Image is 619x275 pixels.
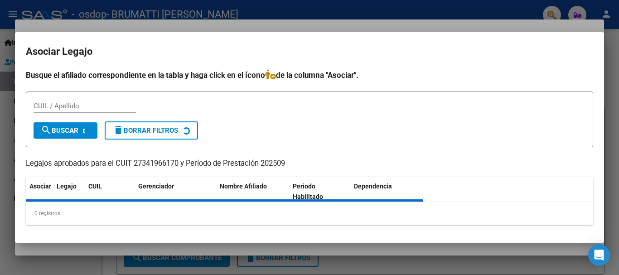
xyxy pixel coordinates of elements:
mat-icon: delete [113,125,124,135]
div: Open Intercom Messenger [588,244,610,266]
span: Dependencia [354,183,392,190]
p: Legajos aprobados para el CUIT 27341966170 y Período de Prestación 202509 [26,158,593,169]
button: Borrar Filtros [105,121,198,140]
mat-icon: search [41,125,52,135]
datatable-header-cell: Nombre Afiliado [216,177,289,207]
span: Asociar [29,183,51,190]
span: Nombre Afiliado [220,183,267,190]
datatable-header-cell: CUIL [85,177,135,207]
datatable-header-cell: Gerenciador [135,177,216,207]
span: Legajo [57,183,77,190]
h4: Busque el afiliado correspondiente en la tabla y haga click en el ícono de la columna "Asociar". [26,69,593,81]
button: Buscar [34,122,97,139]
span: Periodo Habilitado [293,183,323,200]
datatable-header-cell: Periodo Habilitado [289,177,350,207]
h2: Asociar Legajo [26,43,593,60]
div: 0 registros [26,202,593,225]
span: CUIL [88,183,102,190]
datatable-header-cell: Dependencia [350,177,423,207]
span: Buscar [41,126,78,135]
span: Gerenciador [138,183,174,190]
span: Borrar Filtros [113,126,178,135]
datatable-header-cell: Legajo [53,177,85,207]
datatable-header-cell: Asociar [26,177,53,207]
